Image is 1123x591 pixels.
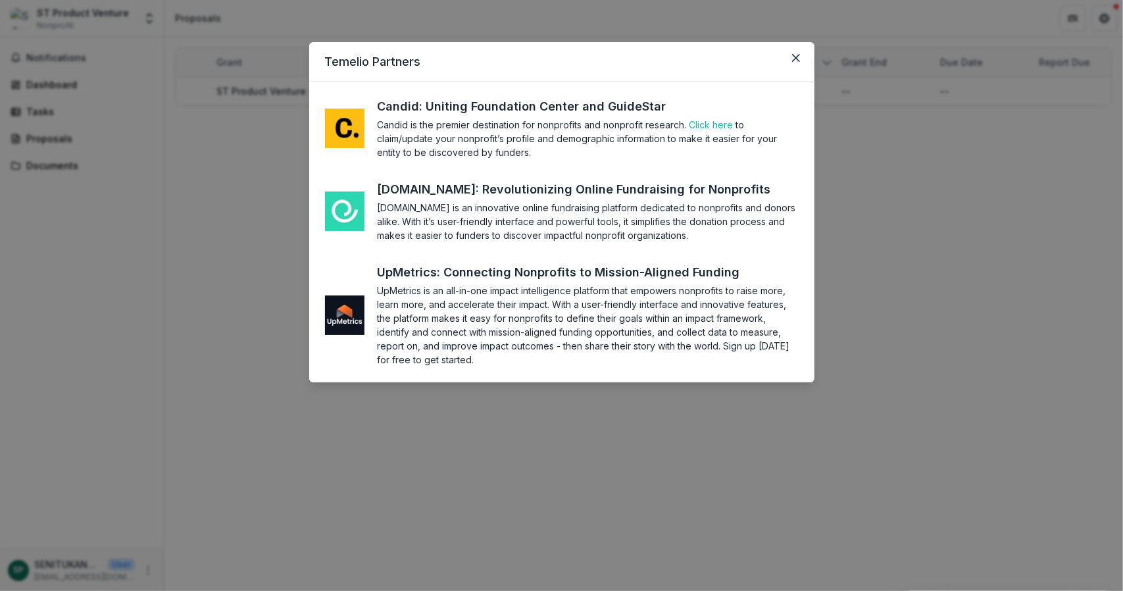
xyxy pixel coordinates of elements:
section: Candid is the premier destination for nonprofits and nonprofit research. to claim/update your non... [378,118,799,159]
a: [DOMAIN_NAME]: Revolutionizing Online Fundraising for Nonprofits [378,180,795,198]
header: Temelio Partners [309,42,814,82]
button: Close [786,47,807,68]
section: [DOMAIN_NAME] is an innovative online fundraising platform dedicated to nonprofits and donors ali... [378,201,799,242]
img: me [325,295,364,335]
a: UpMetrics: Connecting Nonprofits to Mission-Aligned Funding [378,263,764,281]
img: me [325,109,364,148]
a: Click here [689,119,734,130]
a: Candid: Uniting Foundation Center and GuideStar [378,97,691,115]
img: me [325,192,364,231]
section: UpMetrics is an all-in-one impact intelligence platform that empowers nonprofits to raise more, l... [378,284,799,367]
